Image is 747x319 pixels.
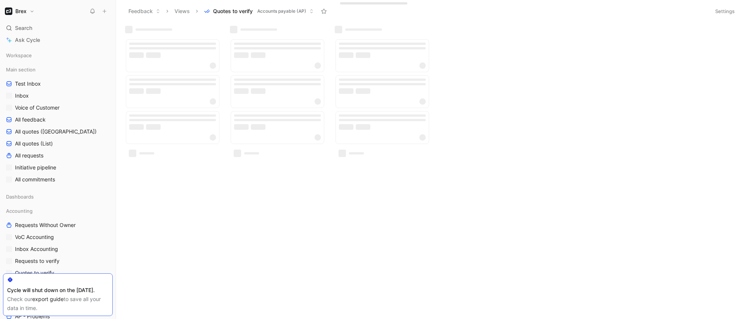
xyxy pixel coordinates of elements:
span: Inbox Accounting [15,245,58,253]
span: Inbox [15,92,29,99]
span: All quotes ([GEOGRAPHIC_DATA]) [15,128,97,135]
a: Requests to verify [3,255,113,267]
span: Main section [6,66,36,73]
span: Search [15,24,32,33]
button: Feedback [125,6,164,17]
div: Accounting [3,205,113,217]
a: Voice of Customer [3,102,113,113]
span: Workspace [6,52,32,59]
a: Inbox [3,90,113,101]
span: Voice of Customer [15,104,60,111]
span: Ask Cycle [15,36,40,45]
span: Accounting [6,207,33,215]
div: Cycle will shut down on the [DATE]. [7,286,109,295]
div: Main sectionTest InboxInboxVoice of CustomerAll feedbackAll quotes ([GEOGRAPHIC_DATA])All quotes ... [3,64,113,185]
div: Search [3,22,113,34]
a: export guide [32,296,64,302]
span: All quotes (List) [15,140,53,147]
span: Requests Without Owner [15,221,76,229]
button: Views [171,6,193,17]
span: Dashboards [6,193,34,200]
button: Quotes to verifyAccounts payable (AP) [201,6,317,17]
span: Quotes to verify [213,7,253,15]
span: Initiative pipeline [15,164,56,171]
a: Quotes to verify [3,267,113,279]
span: VoC Accounting [15,233,54,241]
a: All quotes (List) [3,138,113,149]
a: Initiative pipeline [3,162,113,173]
div: AccountingRequests Without OwnerVoC AccountingInbox AccountingRequests to verifyQuotes to verifyI... [3,205,113,291]
div: Workspace [3,50,113,61]
button: BrexBrex [3,6,36,16]
div: Main section [3,64,113,75]
img: Brex [5,7,12,15]
a: All requests [3,150,113,161]
a: VoC Accounting [3,231,113,243]
a: All feedback [3,114,113,125]
a: Requests Without Owner [3,220,113,231]
a: Test Inbox [3,78,113,89]
a: Ask Cycle [3,34,113,46]
span: Requests to verify [15,257,60,265]
div: Check our to save all your data in time. [7,295,109,313]
a: All commitments [3,174,113,185]
a: Inbox Accounting [3,243,113,255]
span: All commitments [15,176,55,183]
div: Dashboards [3,191,113,202]
div: Dashboards [3,191,113,205]
span: Test Inbox [15,80,41,88]
span: All requests [15,152,43,159]
span: Quotes to verify [15,269,54,277]
span: All feedback [15,116,46,123]
span: Accounts payable (AP) [257,7,306,15]
h1: Brex [15,8,27,15]
button: Settings [712,6,738,16]
a: All quotes ([GEOGRAPHIC_DATA]) [3,126,113,137]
